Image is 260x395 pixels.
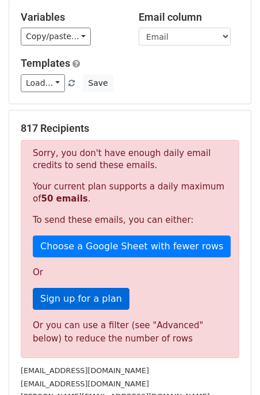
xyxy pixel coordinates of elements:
[139,11,239,24] h5: Email column
[21,379,149,388] small: [EMAIL_ADDRESS][DOMAIN_NAME]
[21,11,121,24] h5: Variables
[33,147,227,172] p: Sorry, you don't have enough daily email credits to send these emails.
[33,319,227,345] div: Or you can use a filter (see "Advanced" below) to reduce the number of rows
[33,181,227,205] p: Your current plan supports a daily maximum of .
[83,74,113,92] button: Save
[33,236,231,257] a: Choose a Google Sheet with fewer rows
[21,74,65,92] a: Load...
[33,214,227,226] p: To send these emails, you can either:
[202,340,260,395] iframe: Chat Widget
[41,193,87,204] strong: 50 emails
[33,288,129,310] a: Sign up for a plan
[21,122,239,135] h5: 817 Recipients
[21,28,91,45] a: Copy/paste...
[21,366,149,375] small: [EMAIL_ADDRESS][DOMAIN_NAME]
[21,57,70,69] a: Templates
[33,267,227,279] p: Or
